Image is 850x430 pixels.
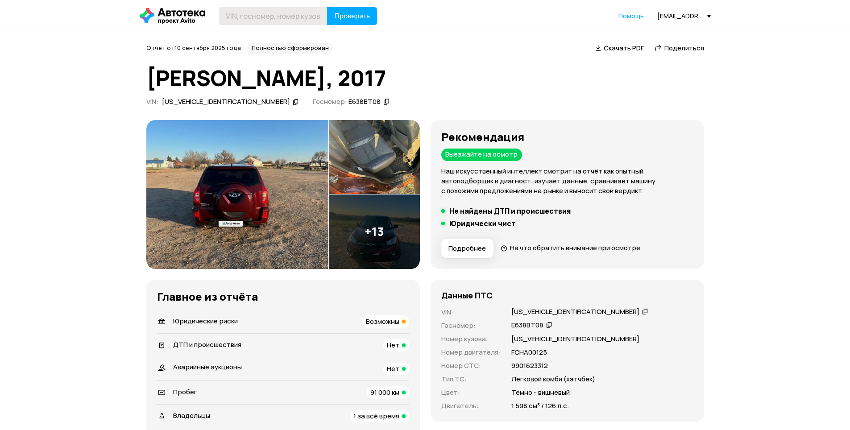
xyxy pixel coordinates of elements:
[511,321,543,330] div: Е638ВТ08
[441,239,493,258] button: Подробнее
[441,374,501,384] p: Тип ТС :
[618,12,644,20] span: Помощь
[441,166,693,196] p: Наш искусственный интеллект смотрит на отчёт как опытный автоподборщик и диагност: изучает данные...
[173,387,197,397] span: Пробег
[441,334,501,344] p: Номер кузова :
[248,43,332,54] div: Полностью сформирован
[441,290,493,300] h4: Данные ПТС
[146,97,158,106] span: VIN :
[370,388,399,397] span: 91 000 км
[448,244,486,253] span: Подробнее
[173,316,238,326] span: Юридические риски
[366,317,399,326] span: Возможны
[595,43,644,53] a: Скачать PDF
[441,131,693,143] h3: Рекомендация
[604,43,644,53] span: Скачать PDF
[173,362,242,372] span: Аварийные аукционы
[441,361,501,371] p: Номер СТС :
[511,361,548,371] p: 9901623312
[162,97,290,107] div: [US_VEHICLE_IDENTIFICATION_NUMBER]
[449,207,571,215] h5: Не найдены ДТП и происшествия
[657,12,711,20] div: [EMAIL_ADDRESS][DOMAIN_NAME]
[441,401,501,411] p: Двигатель :
[219,7,328,25] input: VIN, госномер, номер кузова
[173,411,210,420] span: Владельцы
[146,44,241,52] span: Отчёт от 10 сентября 2025 года
[449,219,516,228] h5: Юридически чист
[441,388,501,397] p: Цвет :
[618,12,644,21] a: Помощь
[511,374,595,384] p: Легковой комби (хэтчбек)
[327,7,377,25] button: Проверить
[511,401,569,411] p: 1 598 см³ / 126 л.с.
[146,66,704,90] h1: [PERSON_NAME], 2017
[334,12,370,20] span: Проверить
[655,43,704,53] a: Поделиться
[441,347,501,357] p: Номер двигателя :
[501,243,641,252] a: На что обратить внимание при осмотре
[441,307,501,317] p: VIN :
[441,149,522,161] div: Выезжайте на осмотр
[511,347,547,357] p: FСНА00125
[173,340,241,349] span: ДТП и происшествия
[353,411,399,421] span: 1 за всё время
[387,364,399,373] span: Нет
[157,290,409,303] h3: Главное из отчёта
[664,43,704,53] span: Поделиться
[313,97,347,106] span: Госномер:
[441,321,501,331] p: Госномер :
[511,334,639,344] p: [US_VEHICLE_IDENTIFICATION_NUMBER]
[348,97,381,107] div: Е638ВТ08
[510,243,640,252] span: На что обратить внимание при осмотре
[511,388,570,397] p: Темно - вишневый
[511,307,639,317] div: [US_VEHICLE_IDENTIFICATION_NUMBER]
[387,340,399,350] span: Нет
